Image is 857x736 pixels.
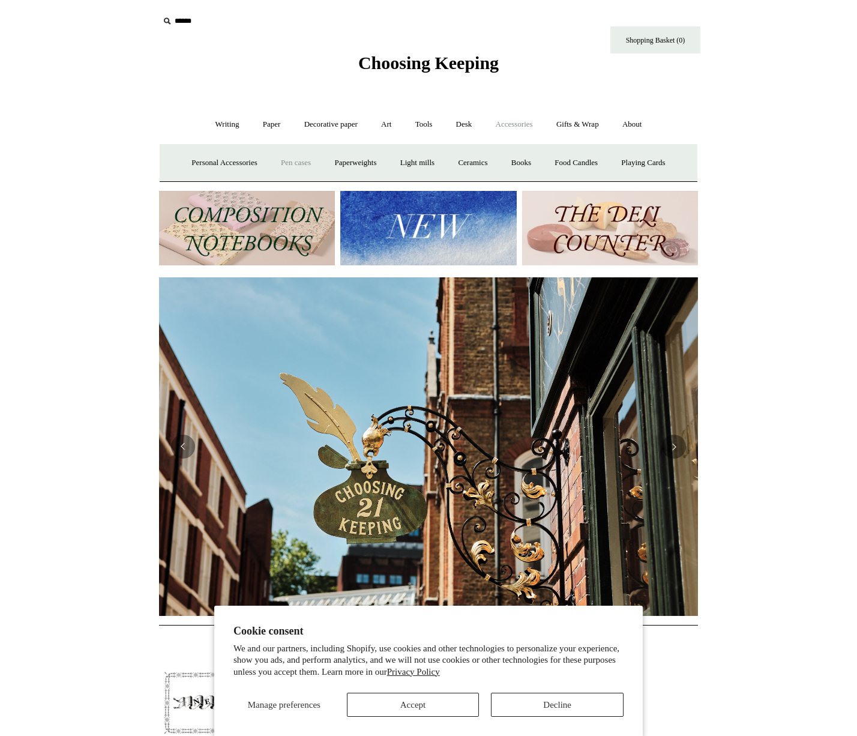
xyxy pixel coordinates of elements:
[171,435,195,459] button: Previous
[546,109,610,140] a: Gifts & Wrap
[445,109,483,140] a: Desk
[447,147,498,179] a: Ceramics
[293,109,368,140] a: Decorative paper
[387,667,440,677] a: Privacy Policy
[404,109,444,140] a: Tools
[358,53,499,73] span: Choosing Keeping
[485,109,544,140] a: Accessories
[491,693,624,717] button: Decline
[323,147,387,179] a: Paperweights
[233,693,335,717] button: Manage preferences
[159,277,698,616] img: Copyright Choosing Keeping 20190711 LS Homepage 7.jpg__PID:4c49fdcc-9d5f-40e8-9753-f5038b35abb7
[270,147,322,179] a: Pen cases
[389,147,445,179] a: Light mills
[340,191,516,266] img: New.jpg__PID:f73bdf93-380a-4a35-bcfe-7823039498e1
[370,109,402,140] a: Art
[181,147,268,179] a: Personal Accessories
[347,693,480,717] button: Accept
[248,700,320,710] span: Manage preferences
[233,643,624,678] p: We and our partners, including Shopify, use cookies and other technologies to personalize your ex...
[233,625,624,638] h2: Cookie consent
[159,191,335,266] img: 202302 Composition ledgers.jpg__PID:69722ee6-fa44-49dd-a067-31375e5d54ec
[501,147,542,179] a: Books
[544,147,609,179] a: Food Candles
[358,62,499,71] a: Choosing Keeping
[205,109,250,140] a: Writing
[252,109,292,140] a: Paper
[522,191,698,266] img: The Deli Counter
[610,26,700,53] a: Shopping Basket (0)
[612,109,653,140] a: About
[662,435,686,459] button: Next
[610,147,676,179] a: Playing Cards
